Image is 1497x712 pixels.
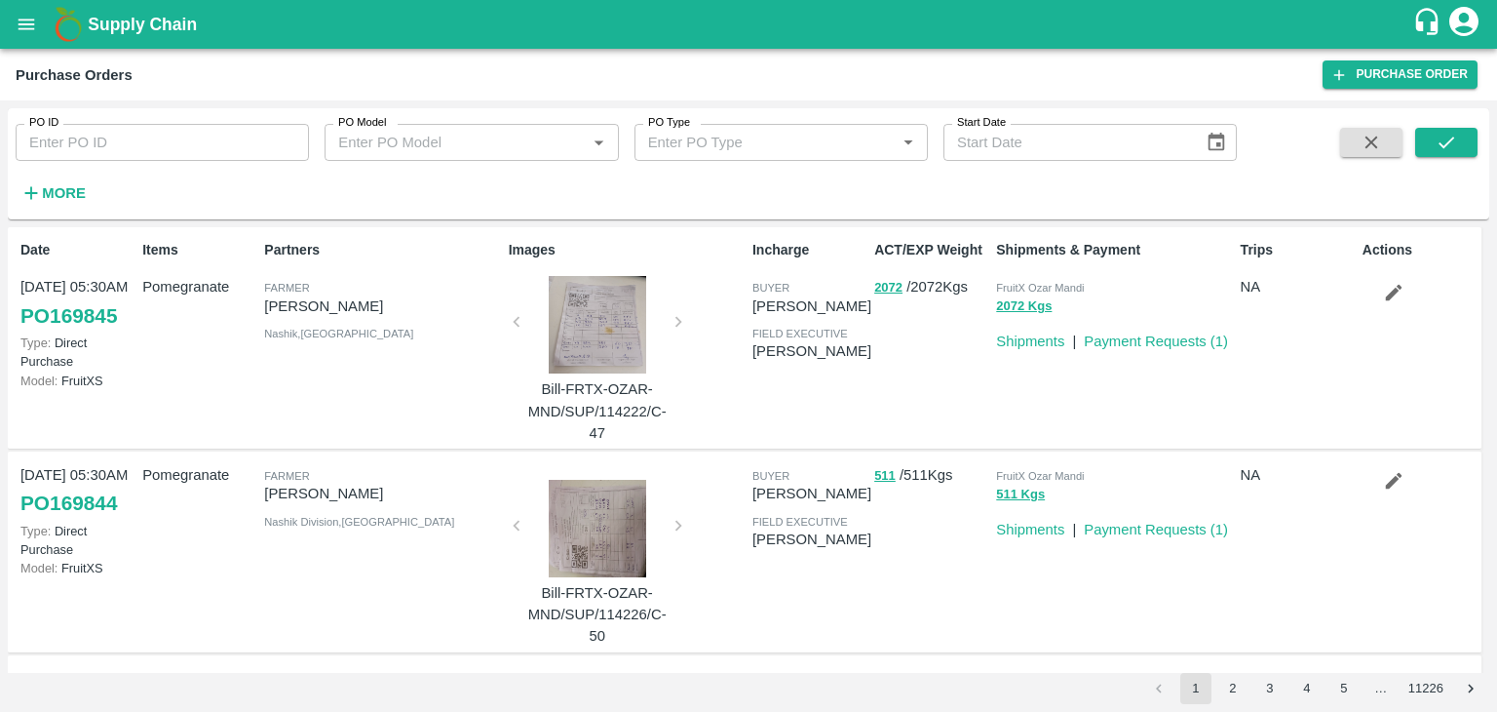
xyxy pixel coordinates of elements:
button: Go to next page [1455,673,1486,704]
button: Go to page 2 [1217,673,1248,704]
span: Nashik , [GEOGRAPHIC_DATA] [264,328,413,339]
p: NA [1241,668,1355,690]
div: | [1064,511,1076,540]
p: [PERSON_NAME] [264,483,500,504]
button: Open [586,130,611,155]
p: ACT/EXP Weight [874,240,988,260]
label: PO Type [648,115,690,131]
button: 2072 Kgs [996,296,1052,318]
a: PO169845 [20,298,117,334]
p: [DATE] 05:30AM [20,464,134,486]
span: Model: [20,374,58,388]
p: Bill-FRTX-OZAR-MND/SUP/114222/C-47 [524,378,671,444]
p: Pomegranate [142,276,256,297]
p: Direct Purchase [20,522,134,559]
div: … [1365,680,1397,698]
button: 670 [874,668,896,691]
button: 2072 [874,277,902,299]
input: Enter PO ID [16,124,309,161]
span: FruitX Ozar Mandi [996,470,1084,482]
div: account of current user [1446,4,1481,45]
p: NA [1241,276,1355,297]
input: Enter PO Model [330,130,580,155]
strong: More [42,185,86,201]
p: Items [142,240,256,260]
span: FruitX Ozar Mandi [996,282,1084,294]
span: field executive [752,516,848,528]
button: Go to page 11226 [1402,673,1449,704]
span: field executive [752,328,848,339]
input: Start Date [943,124,1190,161]
button: 511 [874,465,896,488]
p: [DATE] 05:30AM [20,276,134,297]
p: [PERSON_NAME] [264,296,500,317]
p: NA [1241,464,1355,486]
p: / 670 Kgs [874,668,988,691]
p: [PERSON_NAME] [752,483,871,504]
p: FruitXS [20,372,134,390]
p: Pomegranate [142,464,256,486]
a: Shipments [996,334,1064,349]
span: buyer [752,282,789,294]
p: Trips [1241,240,1355,260]
span: Type: [20,336,51,350]
p: Bill-FRTX-OZAR-MND/SUP/114226/C-50 [524,582,671,648]
a: Payment Requests (1) [1084,334,1228,349]
a: Shipments [996,522,1064,537]
span: Farmer [264,470,309,482]
p: / 2072 Kgs [874,276,988,298]
p: Shipments & Payment [996,240,1232,260]
span: buyer [752,470,789,482]
button: open drawer [4,2,49,47]
p: [PERSON_NAME] [752,296,871,317]
span: Nashik Division , [GEOGRAPHIC_DATA] [264,516,454,528]
span: Farmer [264,282,309,294]
a: PO169844 [20,486,117,521]
input: Enter PO Type [640,130,890,155]
label: Start Date [957,115,1006,131]
p: Images [509,240,745,260]
button: More [16,177,91,210]
div: customer-support [1412,7,1446,42]
span: Type: [20,524,51,538]
button: Choose date [1198,124,1235,161]
label: PO Model [338,115,387,131]
span: Model: [20,561,58,575]
div: | [1064,323,1076,352]
a: Supply Chain [88,11,1412,38]
p: Pomegranate [142,668,256,690]
p: / 511 Kgs [874,464,988,487]
p: Actions [1363,240,1477,260]
p: [DATE] 05:30AM [20,668,134,690]
div: Purchase Orders [16,62,133,88]
p: Date [20,240,134,260]
img: logo [49,5,88,44]
nav: pagination navigation [1140,673,1489,704]
button: page 1 [1180,673,1211,704]
b: Supply Chain [88,15,197,34]
p: Incharge [752,240,866,260]
a: Purchase Order [1323,60,1478,89]
p: FruitXS [20,559,134,577]
p: Partners [264,240,500,260]
p: Direct Purchase [20,334,134,371]
button: Go to page 3 [1254,673,1286,704]
p: [PERSON_NAME] [752,529,871,550]
button: Go to page 4 [1291,673,1323,704]
p: [PERSON_NAME] [752,340,871,362]
button: Go to page 5 [1328,673,1360,704]
label: PO ID [29,115,58,131]
button: 511 Kgs [996,484,1045,506]
button: Open [896,130,921,155]
a: Payment Requests (1) [1084,522,1228,537]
